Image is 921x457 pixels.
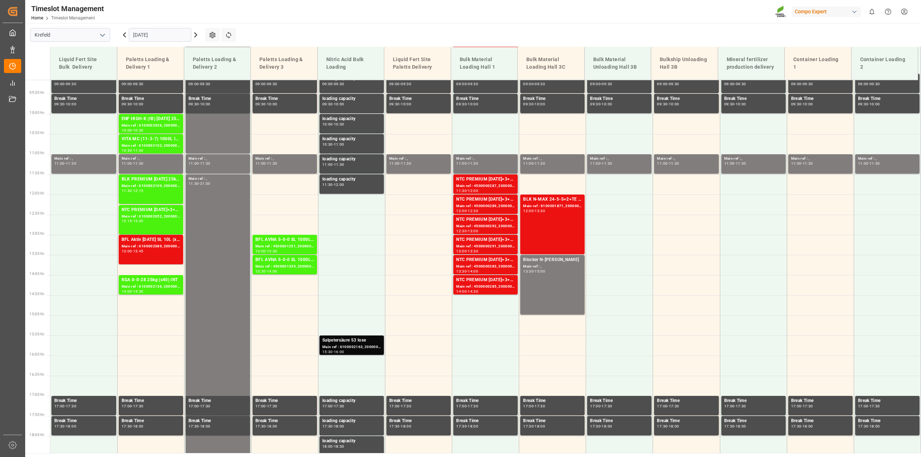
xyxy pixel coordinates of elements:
[255,270,266,273] div: 13:30
[792,5,864,18] button: Compo Expert
[97,29,108,41] button: open menu
[389,156,448,162] div: Main ref : ,
[122,290,132,293] div: 14:00
[858,162,868,165] div: 11:00
[322,183,333,186] div: 11:30
[858,95,917,102] div: Break Time
[333,143,334,146] div: -
[255,102,266,106] div: 09:30
[467,189,468,192] div: -
[534,82,535,86] div: -
[456,156,515,162] div: Main ref : ,
[467,82,468,86] div: -
[200,82,210,86] div: 09:30
[456,243,515,250] div: Main ref : 4500000291, 2000000239
[534,102,535,106] div: -
[65,82,66,86] div: -
[868,102,870,106] div: -
[323,53,378,74] div: Nitric Acid Bulk Loading
[389,82,400,86] div: 09:00
[535,162,545,165] div: 11:30
[30,28,110,42] input: Type to search/select
[322,337,381,344] div: Salpetersäure 53 lose
[122,206,180,214] div: NTC PREMIUM [DATE]+3+TE 600kg BBNTC PREMIUM [DATE] 25kg (x40) D,EN,PL
[54,82,65,86] div: 09:00
[255,243,314,250] div: Main ref : 4500001251, 2000001494
[724,95,783,102] div: Break Time
[322,350,333,353] div: 15:30
[122,156,180,162] div: Main ref : ,
[734,162,735,165] div: -
[791,156,850,162] div: Main ref : ,
[199,102,200,106] div: -
[456,183,515,189] div: Main ref : 4500000287, 2000000239
[401,102,411,106] div: 10:00
[30,111,44,115] span: 10:00 Hr
[66,405,76,408] div: 17:30
[523,264,582,270] div: Main ref : ,
[467,270,468,273] div: -
[456,256,515,264] div: NTC PREMIUM [DATE]+3+TE BULK
[65,405,66,408] div: -
[132,250,133,253] div: -
[255,162,266,165] div: 11:00
[523,82,534,86] div: 09:00
[467,290,468,293] div: -
[456,216,515,223] div: NTC PREMIUM [DATE]+3+TE BULK
[801,82,802,86] div: -
[523,53,579,74] div: Bulk Material Loading Hall 3C
[523,256,582,264] div: Blocker N-[PERSON_NAME]
[189,102,199,106] div: 09:30
[132,102,133,106] div: -
[189,95,247,102] div: Break Time
[255,82,266,86] div: 09:00
[657,102,667,106] div: 09:30
[133,250,144,253] div: 13:45
[189,176,247,182] div: Main ref : ,
[266,102,267,106] div: -
[266,250,267,253] div: -
[255,156,314,162] div: Main ref : ,
[189,162,199,165] div: 11:00
[122,277,180,284] div: KGA 0-0-28 25kg (x40) INT
[456,196,515,203] div: NTC PREMIUM [DATE]+3+TE BULK
[132,219,133,223] div: -
[468,229,478,233] div: 13:00
[456,176,515,183] div: NTC PREMIUM [DATE]+3+TE BULK
[657,95,716,102] div: Break Time
[667,82,668,86] div: -
[457,53,512,74] div: Bulk Material Loading Hall 1
[66,102,76,106] div: 10:00
[30,91,44,95] span: 09:30 Hr
[523,95,582,102] div: Break Time
[266,270,267,273] div: -
[456,397,515,405] div: Break Time
[858,102,868,106] div: 09:30
[870,102,880,106] div: 10:00
[456,203,515,209] div: Main ref : 4500000289, 2000000239
[31,3,104,14] div: Timeslot Management
[255,264,314,270] div: Main ref : 4500001339, 2000001598
[523,102,534,106] div: 09:30
[122,102,132,106] div: 09:30
[456,95,515,102] div: Break Time
[30,232,44,236] span: 13:00 Hr
[122,183,180,189] div: Main ref : 6100002109, 2000001635
[199,182,200,185] div: -
[456,290,467,293] div: 14:00
[322,115,381,123] div: loading capacity
[401,162,411,165] div: 11:30
[657,82,667,86] div: 09:00
[468,189,478,192] div: 12:00
[132,82,133,86] div: -
[801,162,802,165] div: -
[132,129,133,132] div: -
[534,209,535,212] div: -
[66,82,76,86] div: 09:30
[600,162,602,165] div: -
[468,102,478,106] div: 10:00
[468,209,478,212] div: 12:30
[600,102,602,106] div: -
[333,163,334,166] div: -
[389,397,448,405] div: Break Time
